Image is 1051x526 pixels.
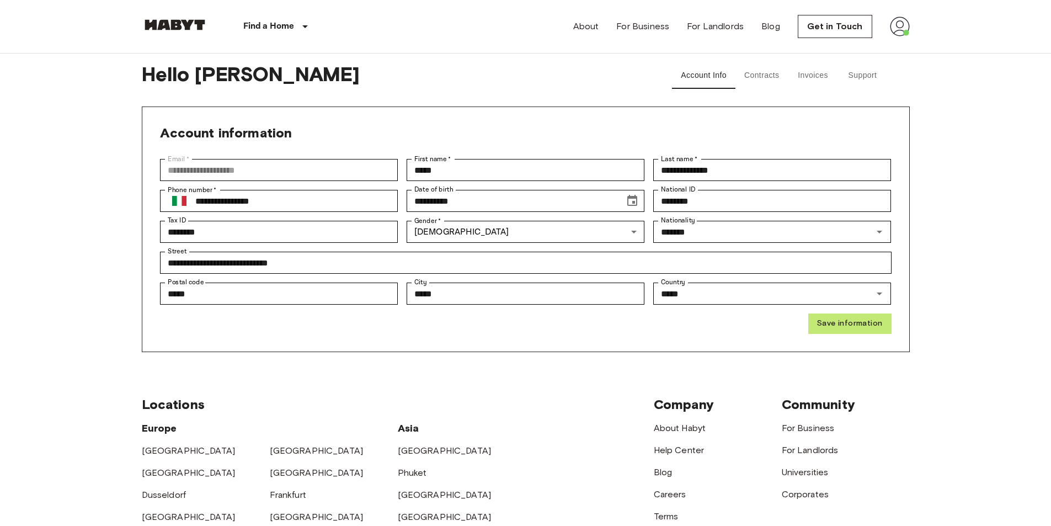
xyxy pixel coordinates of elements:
[661,185,695,194] label: National ID
[398,445,492,456] a: [GEOGRAPHIC_DATA]
[160,283,398,305] div: Postal code
[654,467,673,477] a: Blog
[788,62,838,89] button: Invoices
[168,154,189,164] label: Email
[573,20,599,33] a: About
[168,189,191,212] button: Select country
[142,490,186,500] a: Dusseldorf
[654,396,714,412] span: Company
[142,445,236,456] a: [GEOGRAPHIC_DATA]
[168,185,217,195] label: Phone number
[687,20,744,33] a: For Landlords
[661,154,698,164] label: Last name
[168,278,204,287] label: Postal code
[160,252,892,274] div: Street
[142,512,236,522] a: [GEOGRAPHIC_DATA]
[653,190,891,212] div: National ID
[142,396,205,412] span: Locations
[653,159,891,181] div: Last name
[621,190,643,212] button: Choose date, selected date is Sep 7, 1989
[654,489,686,500] a: Careers
[872,224,887,240] button: Open
[661,278,685,287] label: Country
[782,445,839,455] a: For Landlords
[798,15,872,38] a: Get in Touch
[808,314,891,334] button: Save information
[782,396,855,412] span: Community
[414,154,451,164] label: First name
[407,159,644,181] div: First name
[782,467,829,477] a: Universities
[142,467,236,478] a: [GEOGRAPHIC_DATA]
[761,20,780,33] a: Blog
[782,489,829,500] a: Corporates
[160,125,292,141] span: Account information
[270,445,364,456] a: [GEOGRAPHIC_DATA]
[407,221,644,243] div: [DEMOGRAPHIC_DATA]
[782,423,835,433] a: For Business
[398,467,427,478] a: Phuket
[838,62,888,89] button: Support
[654,445,705,455] a: Help Center
[398,512,492,522] a: [GEOGRAPHIC_DATA]
[160,221,398,243] div: Tax ID
[398,490,492,500] a: [GEOGRAPHIC_DATA]
[172,196,186,206] img: Italy
[414,278,427,287] label: City
[654,423,706,433] a: About Habyt
[160,159,398,181] div: Email
[414,185,453,194] label: Date of birth
[168,247,186,256] label: Street
[616,20,669,33] a: For Business
[672,62,735,89] button: Account Info
[168,216,186,225] label: Tax ID
[142,422,177,434] span: Europe
[890,17,910,36] img: avatar
[142,19,208,30] img: Habyt
[398,422,419,434] span: Asia
[735,62,788,89] button: Contracts
[270,467,364,478] a: [GEOGRAPHIC_DATA]
[654,511,679,522] a: Terms
[270,512,364,522] a: [GEOGRAPHIC_DATA]
[661,216,695,225] label: Nationality
[407,283,644,305] div: City
[414,216,441,226] label: Gender
[142,62,642,89] span: Hello [PERSON_NAME]
[243,20,295,33] p: Find a Home
[872,286,887,301] button: Open
[270,490,306,500] a: Frankfurt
